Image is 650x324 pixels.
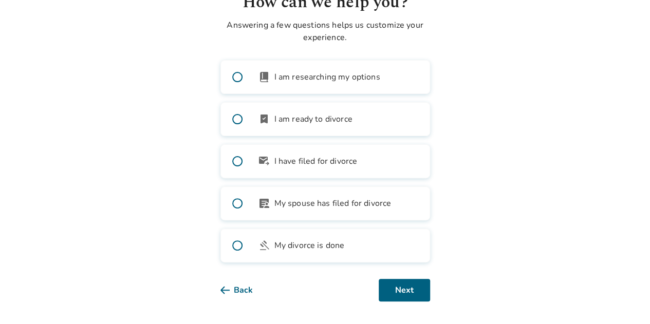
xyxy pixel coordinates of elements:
span: My divorce is done [274,239,345,252]
span: outgoing_mail [258,155,270,167]
span: My spouse has filed for divorce [274,197,392,209]
button: Next [379,279,430,301]
span: article_person [258,197,270,209]
span: gavel [258,239,270,252]
span: bookmark_check [258,113,270,125]
span: I have filed for divorce [274,155,358,167]
iframe: Chat Widget [599,275,650,324]
button: Back [220,279,269,301]
p: Answering a few questions helps us customize your experience. [220,19,430,44]
span: I am ready to divorce [274,113,352,125]
span: I am researching my options [274,71,380,83]
span: book_2 [258,71,270,83]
